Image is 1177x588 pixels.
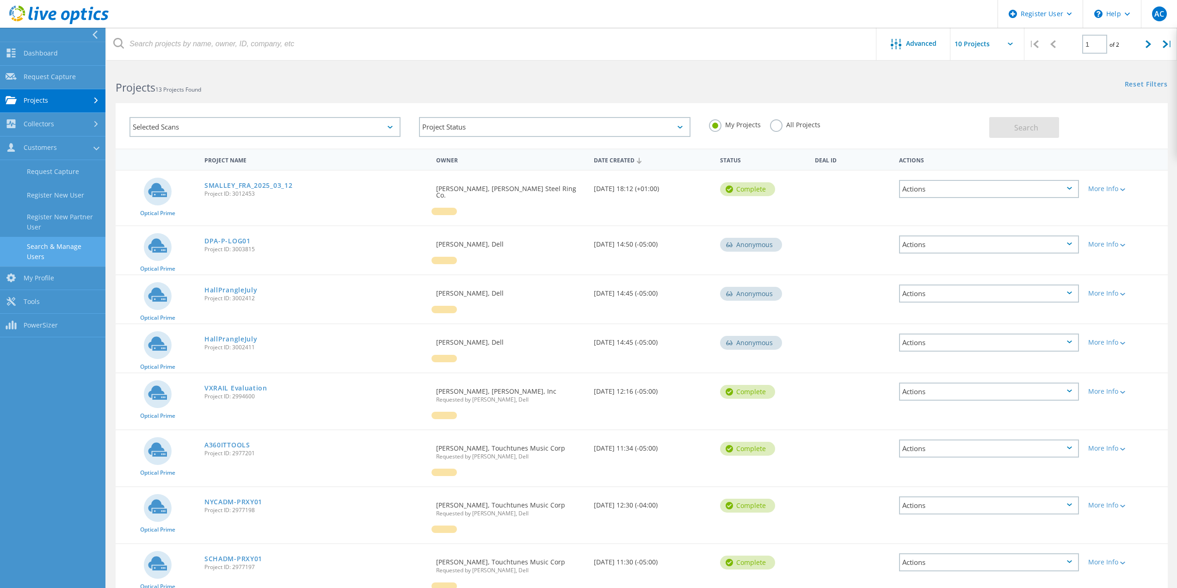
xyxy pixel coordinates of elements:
div: Actions [899,496,1079,514]
div: More Info [1088,241,1163,248]
svg: \n [1094,10,1103,18]
div: Actions [899,235,1079,254]
a: VXRAIL Evaluation [204,385,267,391]
a: HallPrangleJuly [204,336,258,342]
span: Search [1014,123,1038,133]
div: [DATE] 11:30 (-05:00) [589,544,715,575]
span: Project ID: 2994600 [204,394,427,399]
div: Anonymous [720,238,782,252]
span: Requested by [PERSON_NAME], Dell [436,454,585,459]
span: Optical Prime [140,470,175,476]
div: [DATE] 11:34 (-05:00) [589,430,715,461]
span: Optical Prime [140,413,175,419]
div: Complete [720,385,775,399]
div: Actions [899,285,1079,303]
span: Optical Prime [140,210,175,216]
div: [DATE] 12:30 (-04:00) [589,487,715,518]
div: Anonymous [720,336,782,350]
span: Requested by [PERSON_NAME], Dell [436,397,585,402]
div: More Info [1088,186,1163,192]
div: More Info [1088,290,1163,297]
div: Selected Scans [129,117,401,137]
div: | [1024,28,1043,61]
button: Search [989,117,1059,138]
div: Actions [899,553,1079,571]
b: Projects [116,80,155,95]
div: More Info [1088,559,1163,565]
div: Actions [899,334,1079,352]
label: All Projects [770,119,820,128]
div: [DATE] 12:16 (-05:00) [589,373,715,404]
div: More Info [1088,502,1163,508]
div: More Info [1088,388,1163,395]
a: DPA-P-LOG01 [204,238,251,244]
div: Actions [894,151,1084,168]
div: Complete [720,499,775,513]
span: Optical Prime [140,315,175,321]
span: Requested by [PERSON_NAME], Dell [436,511,585,516]
div: Status [715,151,810,168]
div: [DATE] 14:45 (-05:00) [589,275,715,306]
div: Anonymous [720,287,782,301]
a: A360ITTOOLS [204,442,250,448]
div: Complete [720,556,775,569]
div: | [1158,28,1177,61]
div: Actions [899,439,1079,458]
div: [PERSON_NAME], Dell [431,226,589,257]
div: Project Status [419,117,690,137]
input: Search projects by name, owner, ID, company, etc [106,28,877,60]
div: Complete [720,442,775,456]
span: Project ID: 2977198 [204,508,427,513]
span: Project ID: 2977197 [204,564,427,570]
span: 13 Projects Found [155,86,201,93]
span: AC [1154,10,1164,18]
a: SCHADM-PRXY01 [204,556,262,562]
span: of 2 [1109,41,1119,49]
span: Advanced [906,40,937,47]
a: NYCADM-PRXY01 [204,499,262,505]
div: [PERSON_NAME], [PERSON_NAME], Inc [431,373,589,412]
div: More Info [1088,339,1163,346]
div: [DATE] 14:50 (-05:00) [589,226,715,257]
div: Deal Id [810,151,894,168]
span: Project ID: 3012453 [204,191,427,197]
span: Project ID: 3002412 [204,296,427,301]
span: Optical Prime [140,364,175,370]
div: [PERSON_NAME], Touchtunes Music Corp [431,544,589,582]
span: Project ID: 3002411 [204,345,427,350]
a: HallPrangleJuly [204,287,258,293]
label: My Projects [709,119,761,128]
div: More Info [1088,445,1163,452]
div: Actions [899,383,1079,401]
a: Live Optics Dashboard [9,19,109,26]
div: [PERSON_NAME], Touchtunes Music Corp [431,430,589,469]
div: [PERSON_NAME], Dell [431,275,589,306]
span: Optical Prime [140,527,175,532]
div: Complete [720,182,775,196]
div: Date Created [589,151,715,168]
a: Reset Filters [1125,81,1168,89]
a: SMALLEY_FRA_2025_03_12 [204,182,292,189]
div: [PERSON_NAME], Touchtunes Music Corp [431,487,589,526]
div: [PERSON_NAME], [PERSON_NAME] Steel Ring Co. [431,171,589,208]
div: Project Name [200,151,431,168]
div: [DATE] 18:12 (+01:00) [589,171,715,201]
div: Owner [431,151,589,168]
span: Project ID: 2977201 [204,451,427,456]
div: Actions [899,180,1079,198]
div: [DATE] 14:45 (-05:00) [589,324,715,355]
span: Project ID: 3003815 [204,247,427,252]
div: [PERSON_NAME], Dell [431,324,589,355]
span: Requested by [PERSON_NAME], Dell [436,568,585,573]
span: Optical Prime [140,266,175,272]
